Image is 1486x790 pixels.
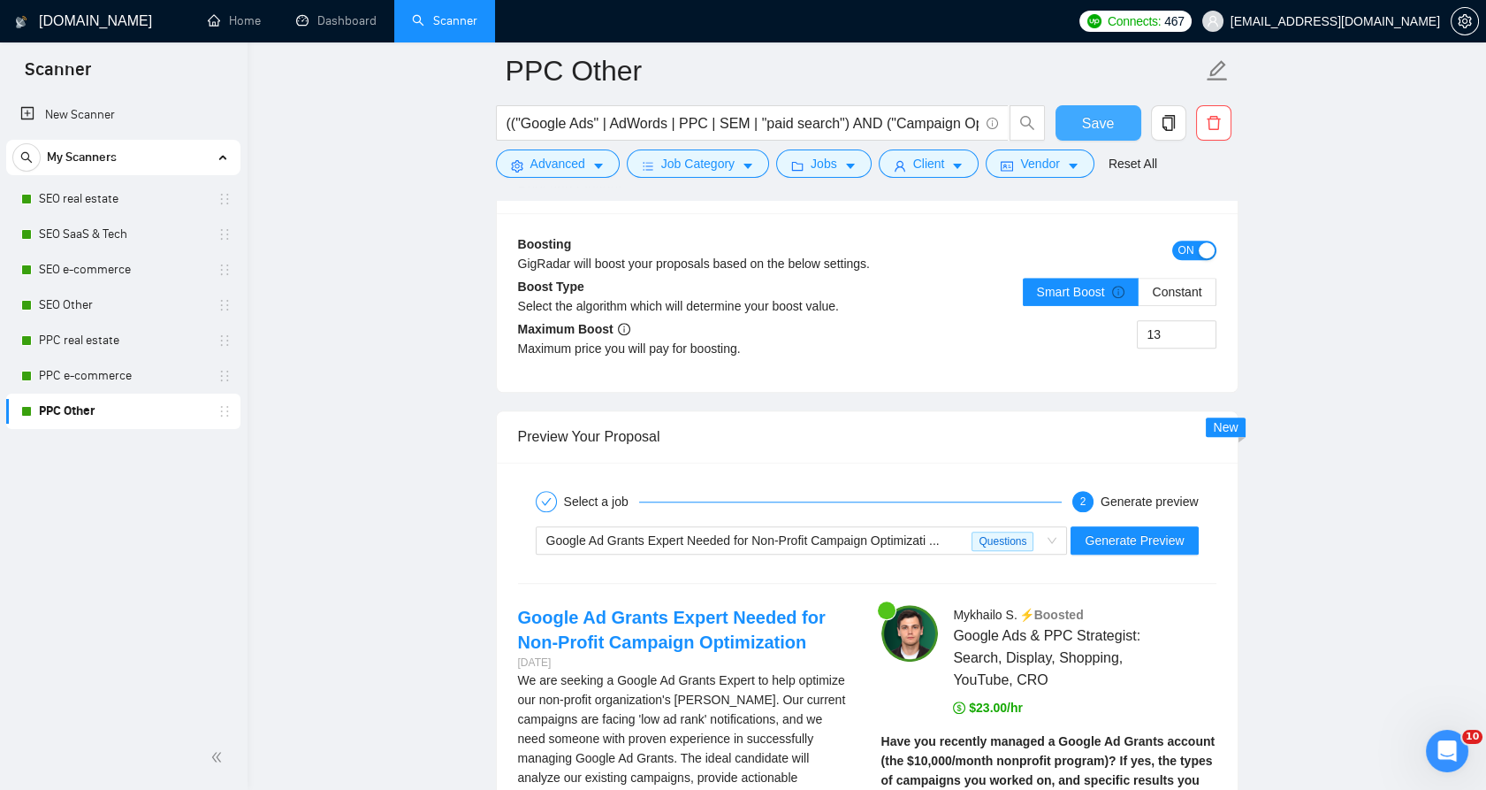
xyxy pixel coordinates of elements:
img: logo [15,8,27,36]
span: Client [913,154,945,173]
span: $23.00/hr [953,701,1023,715]
img: c1J0b20xq_WUghEqO4suMbKaEdImWO_urvD1eOw0NgdFI9-iYG9fJhcVYhS_sqYaLA [881,605,938,662]
span: Advanced [530,154,585,173]
span: holder [217,227,232,242]
input: Search Freelance Jobs... [507,112,979,134]
span: 467 [1164,12,1184,31]
button: setting [1451,7,1479,35]
a: dashboardDashboard [296,13,377,28]
button: search [12,143,41,172]
span: edit [1206,59,1229,82]
button: delete [1196,105,1231,141]
span: info-circle [618,323,630,335]
b: Boost Type [518,280,584,294]
div: Select a job [564,491,639,512]
span: Save [1082,112,1114,134]
span: New [1213,420,1238,434]
span: copy [1152,115,1185,131]
a: SEO real estate [39,181,207,217]
span: caret-down [844,159,857,173]
span: search [1010,115,1044,131]
span: Jobs [811,154,837,173]
div: Generate preview [1101,491,1199,512]
button: settingAdvancedcaret-down [496,150,620,178]
span: caret-down [1067,159,1079,173]
li: New Scanner [6,97,240,133]
span: search [13,151,40,164]
a: SEO e-commerce [39,252,207,288]
img: upwork-logo.png [1087,14,1101,28]
a: New Scanner [20,97,226,133]
span: Connects: [1108,12,1161,31]
span: Google Ads & PPC Strategist: Search, Display, Shopping, YouTube, CRO [953,625,1163,691]
span: caret-down [592,159,605,173]
a: PPC e-commerce [39,358,207,394]
span: delete [1197,115,1231,131]
button: barsJob Categorycaret-down [627,150,769,178]
a: SEO SaaS & Tech [39,217,207,252]
div: GigRadar will boost your proposals based on the below settings. [518,254,1042,273]
b: Maximum Boost [518,322,630,336]
span: My Scanners [47,140,117,175]
a: setting [1451,14,1479,28]
span: Questions [972,532,1033,551]
div: [DATE] [518,655,853,671]
span: holder [217,263,232,277]
span: 10 [1462,730,1482,744]
a: Reset All [1109,154,1157,173]
li: My Scanners [6,140,240,429]
span: Smart Boost [1037,285,1125,299]
button: folderJobscaret-down [776,150,872,178]
button: search [1010,105,1045,141]
span: Vendor [1020,154,1059,173]
span: check [541,496,552,507]
iframe: Intercom live chat [1426,730,1468,772]
span: ON [1178,241,1194,260]
span: idcard [1001,159,1013,173]
span: Scanner [11,57,105,94]
span: holder [217,298,232,312]
span: user [894,159,906,173]
span: holder [217,369,232,383]
a: PPC Other [39,394,207,429]
span: holder [217,404,232,418]
input: Scanner name... [506,49,1202,93]
a: PPC real estate [39,323,207,358]
span: caret-down [742,159,754,173]
span: info-circle [987,118,998,129]
span: user [1207,15,1219,27]
span: 2 [1080,495,1086,508]
span: setting [511,159,523,173]
span: double-left [210,748,228,766]
span: dollar [953,702,965,714]
button: Generate Preview [1071,526,1198,555]
span: info-circle [1112,286,1124,298]
span: Job Category [661,154,735,173]
button: Save [1055,105,1141,141]
span: Google Ad Grants Expert Needed for Non-Profit Campaign Optimizati ... [546,533,940,548]
b: Boosting [518,237,572,251]
span: bars [642,159,654,173]
a: SEO Other [39,288,207,323]
span: holder [217,334,232,348]
a: Google Ad Grants Expert Needed for Non-Profit Campaign Optimization [518,608,826,652]
span: holder [217,192,232,206]
span: caret-down [951,159,964,173]
a: homeHome [208,13,261,28]
button: copy [1151,105,1186,141]
span: ⚡️Boosted [1019,608,1084,622]
button: idcardVendorcaret-down [986,150,1094,178]
a: searchScanner [412,13,477,28]
span: Constant [1152,285,1201,299]
div: Select the algorithm which will determine your boost value. [518,296,867,316]
button: userClientcaret-down [879,150,979,178]
span: folder [791,159,804,173]
span: setting [1452,14,1478,28]
span: Generate Preview [1085,531,1184,550]
div: Maximum price you will pay for boosting. [518,339,867,358]
div: Preview Your Proposal [518,411,1216,462]
span: Mykhailo S . [953,608,1017,622]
